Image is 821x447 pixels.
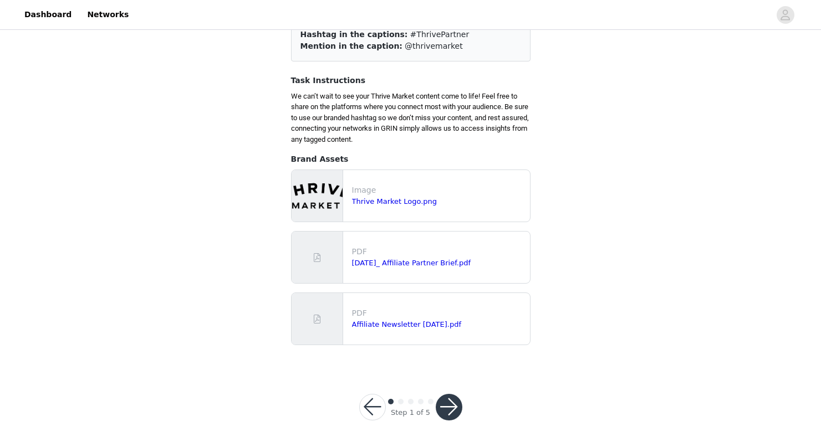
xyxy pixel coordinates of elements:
a: [DATE]_ Affiliate Partner Brief.pdf [352,259,471,267]
a: Dashboard [18,2,78,27]
a: Affiliate Newsletter [DATE].pdf [352,320,461,328]
div: avatar [780,6,791,24]
a: Networks [80,2,135,27]
span: @thrivemarket [405,42,463,50]
span: Hashtag in the captions: [300,30,408,39]
p: PDF [352,246,526,258]
p: PDF [352,307,526,319]
h4: Task Instructions [291,75,531,86]
span: Mention in the caption: [300,42,402,50]
p: Image [352,184,526,196]
img: file [292,170,343,222]
h4: Brand Assets [291,153,531,165]
span: #ThrivePartner [410,30,470,39]
div: Step 1 of 5 [391,407,430,418]
a: Thrive Market Logo.png [352,197,437,205]
span: We can’t wait to see your Thrive Market content come to life! Feel free to share on the platforms... [291,92,529,143]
